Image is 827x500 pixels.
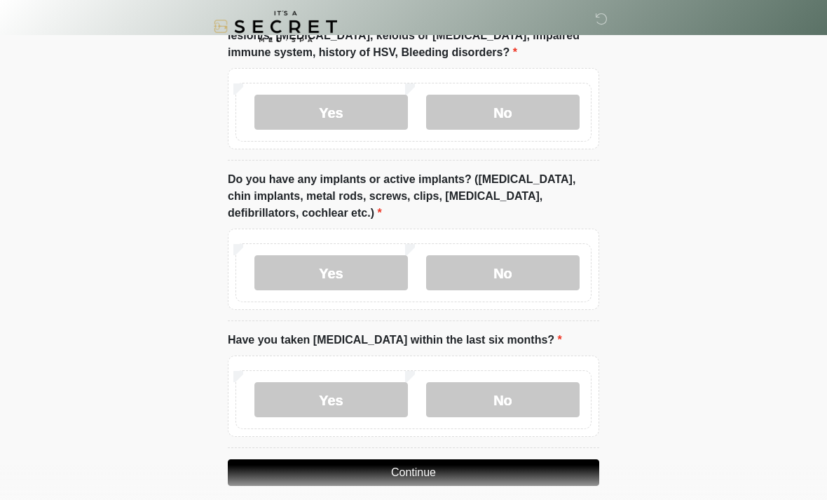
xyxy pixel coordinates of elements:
label: Have you taken [MEDICAL_DATA] within the last six months? [228,332,562,349]
label: No [426,95,580,130]
label: Yes [254,255,408,290]
label: Do you have any implants or active implants? ([MEDICAL_DATA], chin implants, metal rods, screws, ... [228,171,599,222]
img: It's A Secret Med Spa Logo [214,11,337,42]
label: No [426,255,580,290]
label: Yes [254,95,408,130]
label: No [426,382,580,417]
button: Continue [228,459,599,486]
label: Yes [254,382,408,417]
